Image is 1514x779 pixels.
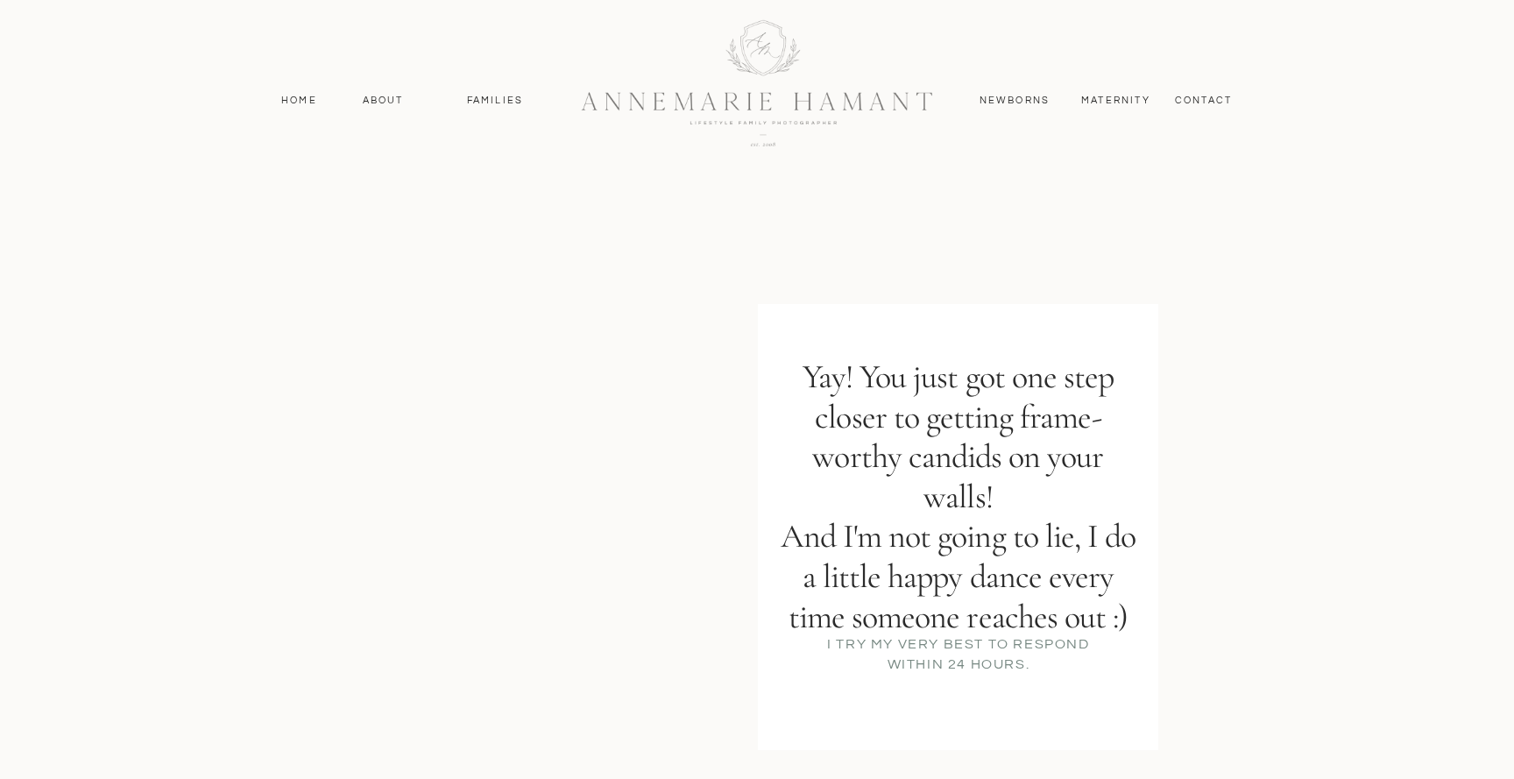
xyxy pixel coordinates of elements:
a: Home [273,93,325,109]
a: MAternity [1081,93,1149,109]
a: About [357,93,408,109]
a: I try my very best to respond within 24 hours. [822,615,1095,693]
p: Yay! You just got one step closer to getting frame-worthy candids on your walls! And I'm not goin... [775,358,1141,583]
a: contact [1165,93,1242,109]
a: Families [456,93,534,109]
a: Newborns [973,93,1057,109]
